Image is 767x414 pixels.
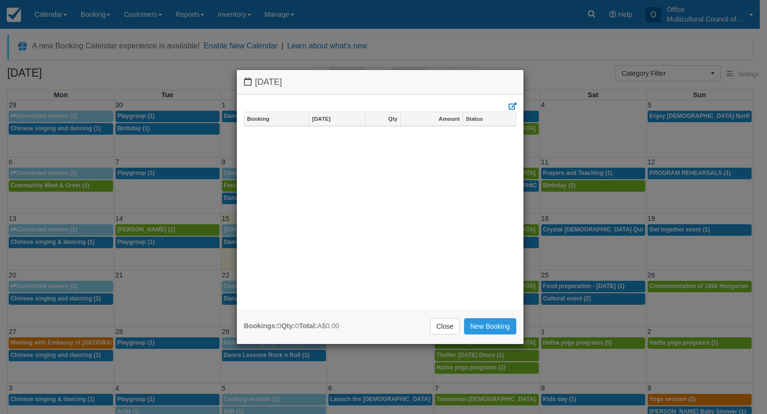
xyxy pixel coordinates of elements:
[281,322,295,330] strong: Qty:
[244,112,309,126] a: Booking
[430,318,460,334] a: Close
[401,112,463,126] a: Amount
[244,322,278,330] strong: Bookings:
[244,321,339,331] div: 0 0 A$0.00
[366,112,400,126] a: Qty
[244,77,516,87] h4: [DATE]
[463,112,516,126] a: Status
[299,322,317,330] strong: Total:
[309,112,365,126] a: [DATE]
[464,318,516,334] a: New Booking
